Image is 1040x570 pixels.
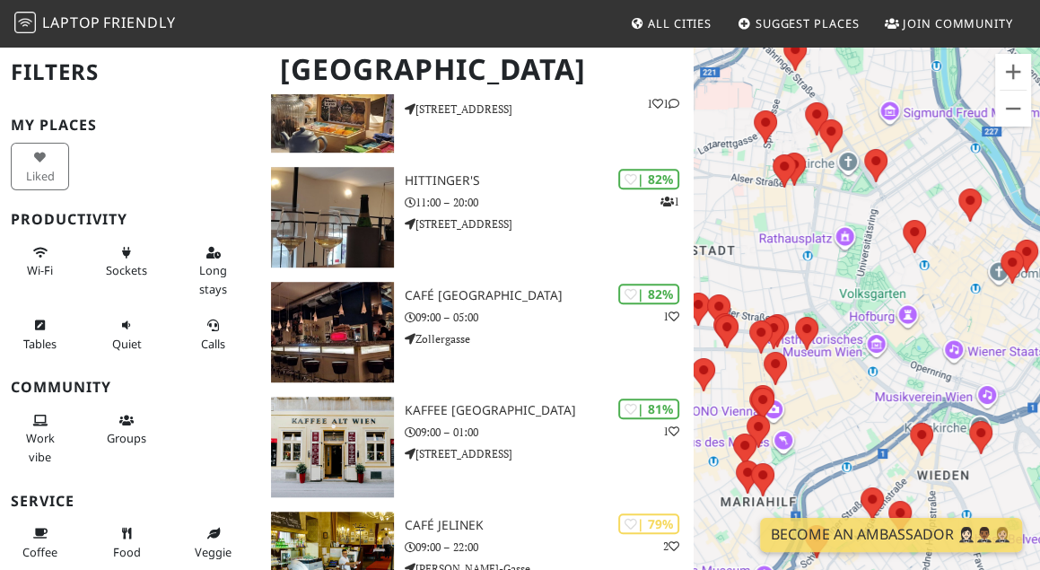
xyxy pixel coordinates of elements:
[405,215,694,232] p: [STREET_ADDRESS]
[98,406,156,453] button: Groups
[106,262,147,278] span: Power sockets
[201,336,225,352] span: Video/audio calls
[271,167,394,267] img: Hittinger's
[98,238,156,285] button: Sockets
[903,15,1013,31] span: Join Community
[199,262,227,296] span: Long stays
[995,91,1031,127] button: Zoom out
[260,397,694,497] a: Kaffee Alt Wien | 81% 1 Kaffee [GEOGRAPHIC_DATA] 09:00 – 01:00 [STREET_ADDRESS]
[995,54,1031,90] button: Zoom in
[618,284,679,304] div: | 82%
[760,518,1022,552] a: Become an Ambassador 🤵🏻‍♀️🤵🏾‍♂️🤵🏼‍♀️
[878,7,1020,39] a: Join Community
[98,311,156,358] button: Quiet
[663,308,679,325] p: 1
[11,379,249,396] h3: Community
[11,406,69,471] button: Work vibe
[260,282,694,382] a: Café Europa | 82% 1 Café [GEOGRAPHIC_DATA] 09:00 – 05:00 Zollergasse
[405,330,694,347] p: Zollergasse
[11,493,249,510] h3: Service
[184,519,242,566] button: Veggie
[14,8,176,39] a: LaptopFriendly LaptopFriendly
[22,544,57,560] span: Coffee
[26,430,55,464] span: People working
[648,15,712,31] span: All Cities
[103,13,175,32] span: Friendly
[184,311,242,358] button: Calls
[195,544,232,560] span: Veggie
[11,117,249,134] h3: My Places
[405,424,694,441] p: 09:00 – 01:00
[271,282,394,382] img: Café Europa
[730,7,867,39] a: Suggest Places
[405,518,694,533] h3: Café Jelinek
[11,519,69,566] button: Coffee
[405,288,694,303] h3: Café [GEOGRAPHIC_DATA]
[405,403,694,418] h3: Kaffee [GEOGRAPHIC_DATA]
[98,519,156,566] button: Food
[11,211,249,228] h3: Productivity
[271,397,394,497] img: Kaffee Alt Wien
[660,193,679,210] p: 1
[405,173,694,189] h3: Hittinger's
[663,423,679,440] p: 1
[623,7,719,39] a: All Cities
[618,169,679,189] div: | 82%
[405,194,694,211] p: 11:00 – 20:00
[112,336,142,352] span: Quiet
[260,167,694,267] a: Hittinger's | 82% 1 Hittinger's 11:00 – 20:00 [STREET_ADDRESS]
[266,45,690,94] h1: [GEOGRAPHIC_DATA]
[42,13,101,32] span: Laptop
[618,513,679,534] div: | 79%
[11,311,69,358] button: Tables
[405,445,694,462] p: [STREET_ADDRESS]
[756,15,860,31] span: Suggest Places
[113,544,141,560] span: Food
[184,238,242,303] button: Long stays
[663,538,679,555] p: 2
[11,238,69,285] button: Wi-Fi
[11,45,249,100] h2: Filters
[23,336,57,352] span: Work-friendly tables
[27,262,53,278] span: Stable Wi-Fi
[618,399,679,419] div: | 81%
[14,12,36,33] img: LaptopFriendly
[405,309,694,326] p: 09:00 – 05:00
[405,539,694,556] p: 09:00 – 22:00
[107,430,146,446] span: Group tables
